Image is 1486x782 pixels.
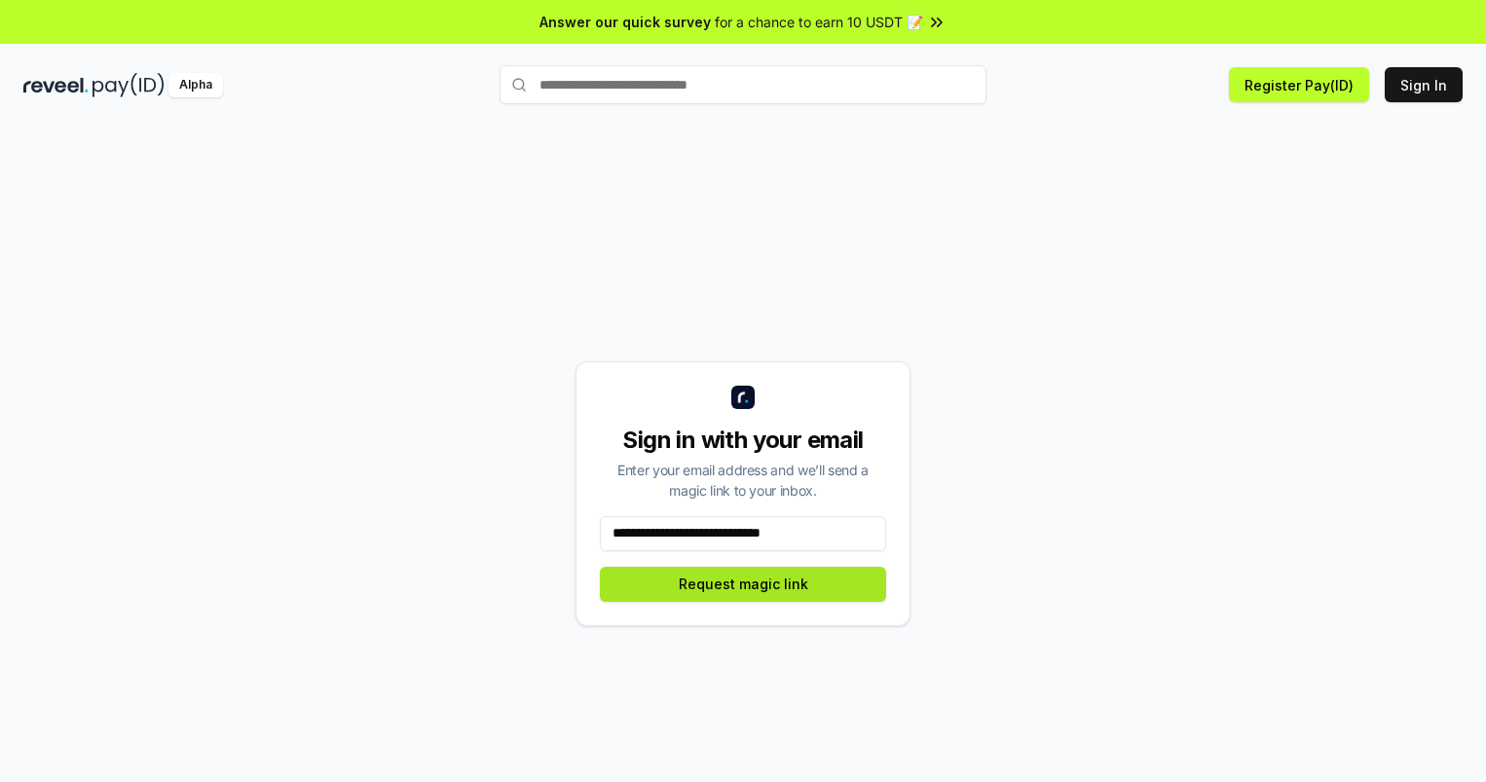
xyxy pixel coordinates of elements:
div: Sign in with your email [600,425,886,456]
img: logo_small [731,386,755,409]
div: Alpha [168,73,223,97]
button: Register Pay(ID) [1229,67,1369,102]
span: for a chance to earn 10 USDT 📝 [715,12,923,32]
span: Answer our quick survey [539,12,711,32]
img: reveel_dark [23,73,89,97]
button: Request magic link [600,567,886,602]
button: Sign In [1385,67,1463,102]
div: Enter your email address and we’ll send a magic link to your inbox. [600,460,886,501]
img: pay_id [93,73,165,97]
